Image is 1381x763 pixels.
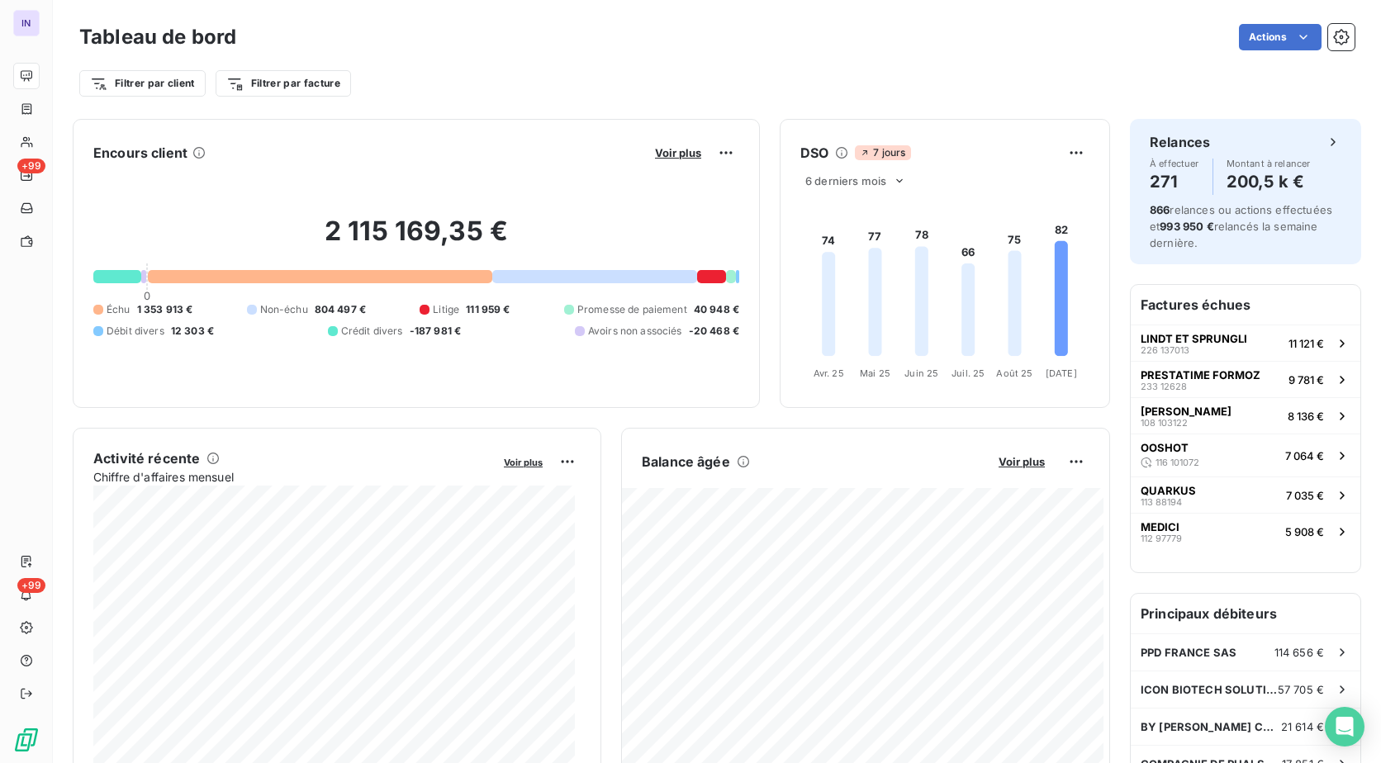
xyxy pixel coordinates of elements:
[650,145,706,160] button: Voir plus
[1046,367,1077,379] tspan: [DATE]
[1288,410,1324,423] span: 8 136 €
[1239,24,1322,50] button: Actions
[1141,520,1179,533] span: MEDICI
[1150,203,1332,249] span: relances ou actions effectuées et relancés la semaine dernière.
[800,143,828,163] h6: DSO
[855,145,910,160] span: 7 jours
[1227,159,1311,168] span: Montant à relancer
[1131,513,1360,549] button: MEDICI112 977795 908 €
[1150,203,1170,216] span: 866
[79,70,206,97] button: Filtrer par client
[1131,434,1360,476] button: OOSHOT116 1010727 064 €
[433,302,459,317] span: Litige
[1141,381,1187,391] span: 233 12628
[1288,373,1324,386] span: 9 781 €
[860,367,890,379] tspan: Mai 25
[1141,345,1189,355] span: 226 137013
[1278,683,1324,696] span: 57 705 €
[1141,441,1189,454] span: OOSHOT
[17,159,45,173] span: +99
[1325,707,1364,746] div: Open Intercom Messenger
[1227,168,1311,195] h4: 200,5 k €
[466,302,510,317] span: 111 959 €
[1150,132,1210,152] h6: Relances
[1141,484,1196,497] span: QUARKUS
[1150,159,1199,168] span: À effectuer
[93,468,492,486] span: Chiffre d'affaires mensuel
[1286,489,1324,502] span: 7 035 €
[171,324,214,339] span: 12 303 €
[655,146,701,159] span: Voir plus
[1131,361,1360,397] button: PRESTATIME FORMOZ233 126289 781 €
[694,302,739,317] span: 40 948 €
[1285,449,1324,462] span: 7 064 €
[689,324,739,339] span: -20 468 €
[1141,332,1247,345] span: LINDT ET SPRUNGLI
[996,367,1032,379] tspan: Août 25
[216,70,351,97] button: Filtrer par facture
[1131,285,1360,325] h6: Factures échues
[1141,720,1281,733] span: BY [PERSON_NAME] COMPANIES
[315,302,366,317] span: 804 497 €
[1274,646,1324,659] span: 114 656 €
[1141,646,1236,659] span: PPD FRANCE SAS
[144,289,150,302] span: 0
[107,324,164,339] span: Débit divers
[13,10,40,36] div: IN
[107,302,131,317] span: Échu
[93,215,739,264] h2: 2 115 169,35 €
[1141,405,1232,418] span: [PERSON_NAME]
[952,367,985,379] tspan: Juil. 25
[17,578,45,593] span: +99
[93,143,187,163] h6: Encours client
[1131,325,1360,361] button: LINDT ET SPRUNGLI226 13701311 121 €
[93,448,200,468] h6: Activité récente
[79,22,236,52] h3: Tableau de bord
[1141,497,1182,507] span: 113 88194
[994,454,1050,469] button: Voir plus
[999,455,1045,468] span: Voir plus
[1288,337,1324,350] span: 11 121 €
[814,367,844,379] tspan: Avr. 25
[588,324,682,339] span: Avoirs non associés
[260,302,308,317] span: Non-échu
[1141,418,1188,428] span: 108 103122
[499,454,548,469] button: Voir plus
[504,457,543,468] span: Voir plus
[1141,368,1260,381] span: PRESTATIME FORMOZ
[1160,220,1213,233] span: 993 950 €
[13,727,40,753] img: Logo LeanPay
[410,324,462,339] span: -187 981 €
[1281,720,1324,733] span: 21 614 €
[1156,457,1199,467] span: 116 101072
[341,324,403,339] span: Crédit divers
[1141,533,1182,543] span: 112 97779
[1141,683,1278,696] span: ICON BIOTECH SOLUTION
[137,302,193,317] span: 1 353 913 €
[1285,525,1324,538] span: 5 908 €
[1131,476,1360,513] button: QUARKUS113 881947 035 €
[577,302,687,317] span: Promesse de paiement
[1131,594,1360,633] h6: Principaux débiteurs
[1150,168,1199,195] h4: 271
[805,174,886,187] span: 6 derniers mois
[642,452,730,472] h6: Balance âgée
[1131,397,1360,434] button: [PERSON_NAME]108 1031228 136 €
[904,367,938,379] tspan: Juin 25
